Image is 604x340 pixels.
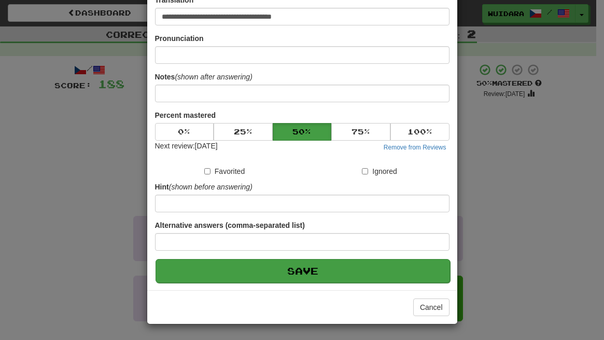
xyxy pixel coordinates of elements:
label: Alternative answers (comma-separated list) [155,220,305,230]
input: Ignored [362,168,368,174]
button: Remove from Reviews [381,142,450,153]
label: Notes [155,72,252,82]
button: Save [156,259,450,283]
button: 75% [331,123,390,141]
label: Percent mastered [155,110,216,120]
label: Pronunciation [155,33,204,44]
div: Percent mastered [155,123,450,141]
div: Next review: [DATE] [155,141,218,153]
label: Ignored [362,166,397,176]
input: Favorited [204,168,210,174]
button: 100% [390,123,450,141]
button: 50% [273,123,332,141]
em: (shown before answering) [169,183,252,191]
button: 25% [214,123,273,141]
button: 0% [155,123,214,141]
em: (shown after answering) [175,73,252,81]
button: Cancel [413,298,450,316]
label: Favorited [204,166,245,176]
label: Hint [155,182,252,192]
